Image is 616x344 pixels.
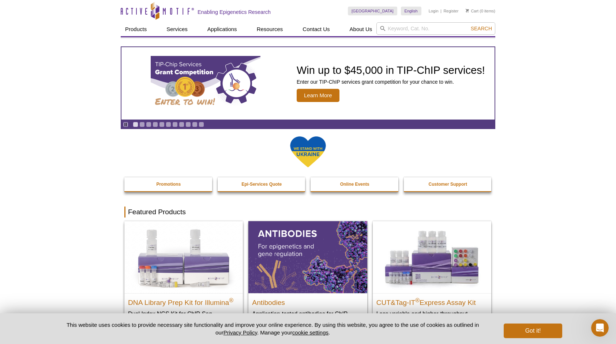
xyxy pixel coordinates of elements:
a: Go to slide 9 [185,122,191,127]
button: Search [469,25,494,32]
h2: DNA Library Prep Kit for Illumina [128,295,239,306]
input: Keyword, Cat. No. [376,22,495,35]
p: Enter our TIP-ChIP services grant competition for your chance to win. [297,79,485,85]
a: Go to slide 5 [159,122,165,127]
h2: Featured Products [124,207,492,218]
a: Register [443,8,458,14]
a: Epi-Services Quote [218,177,306,191]
a: All Antibodies Antibodies Application-tested antibodies for ChIP, CUT&Tag, and CUT&RUN. [248,221,367,332]
a: Online Events [311,177,399,191]
a: Privacy Policy [224,329,257,336]
a: Products [121,22,151,36]
a: Go to slide 3 [146,122,151,127]
button: cookie settings [292,329,328,336]
img: We Stand With Ukraine [290,136,326,168]
strong: Promotions [156,182,181,187]
a: Go to slide 4 [153,122,158,127]
a: Promotions [124,177,213,191]
p: Less variable and higher-throughput genome-wide profiling of histone marks​. [376,310,488,325]
p: Application-tested antibodies for ChIP, CUT&Tag, and CUT&RUN. [252,310,363,325]
img: CUT&Tag-IT® Express Assay Kit [373,221,491,293]
strong: Online Events [340,182,369,187]
a: Toggle autoplay [123,122,128,127]
img: Your Cart [466,9,469,12]
a: Go to slide 11 [199,122,204,127]
a: Applications [203,22,241,36]
strong: Epi-Services Quote [241,182,282,187]
h2: Win up to $45,000 in TIP-ChIP services! [297,65,485,76]
article: TIP-ChIP Services Grant Competition [121,47,495,120]
h2: CUT&Tag-IT Express Assay Kit [376,295,488,306]
iframe: Intercom live chat [591,319,609,337]
li: | [440,7,442,15]
span: Search [471,26,492,31]
h2: Antibodies [252,295,363,306]
h2: Enabling Epigenetics Research [198,9,271,15]
a: Customer Support [404,177,492,191]
span: Learn More [297,89,339,102]
a: DNA Library Prep Kit for Illumina DNA Library Prep Kit for Illumina® Dual Index NGS Kit for ChIP-... [124,221,243,339]
a: Resources [252,22,288,36]
a: Contact Us [298,22,334,36]
img: All Antibodies [248,221,367,293]
p: Dual Index NGS Kit for ChIP-Seq, CUT&RUN, and ds methylated DNA assays. [128,310,239,332]
a: Go to slide 2 [139,122,145,127]
a: Go to slide 10 [192,122,198,127]
img: TIP-ChIP Services Grant Competition [151,56,260,111]
a: Go to slide 6 [166,122,171,127]
strong: Customer Support [429,182,467,187]
p: This website uses cookies to provide necessary site functionality and improve your online experie... [54,321,492,336]
a: Go to slide 8 [179,122,184,127]
sup: ® [415,297,420,303]
a: Go to slide 1 [133,122,138,127]
a: CUT&Tag-IT® Express Assay Kit CUT&Tag-IT®Express Assay Kit Less variable and higher-throughput ge... [373,221,491,332]
a: Login [429,8,439,14]
sup: ® [229,297,233,303]
img: DNA Library Prep Kit for Illumina [124,221,243,293]
a: Cart [466,8,478,14]
a: TIP-ChIP Services Grant Competition Win up to $45,000 in TIP-ChIP services! Enter our TIP-ChIP se... [121,47,495,120]
a: [GEOGRAPHIC_DATA] [348,7,397,15]
a: Services [162,22,192,36]
a: Go to slide 7 [172,122,178,127]
li: (0 items) [466,7,495,15]
a: English [401,7,421,15]
button: Got it! [504,324,562,338]
a: About Us [345,22,377,36]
